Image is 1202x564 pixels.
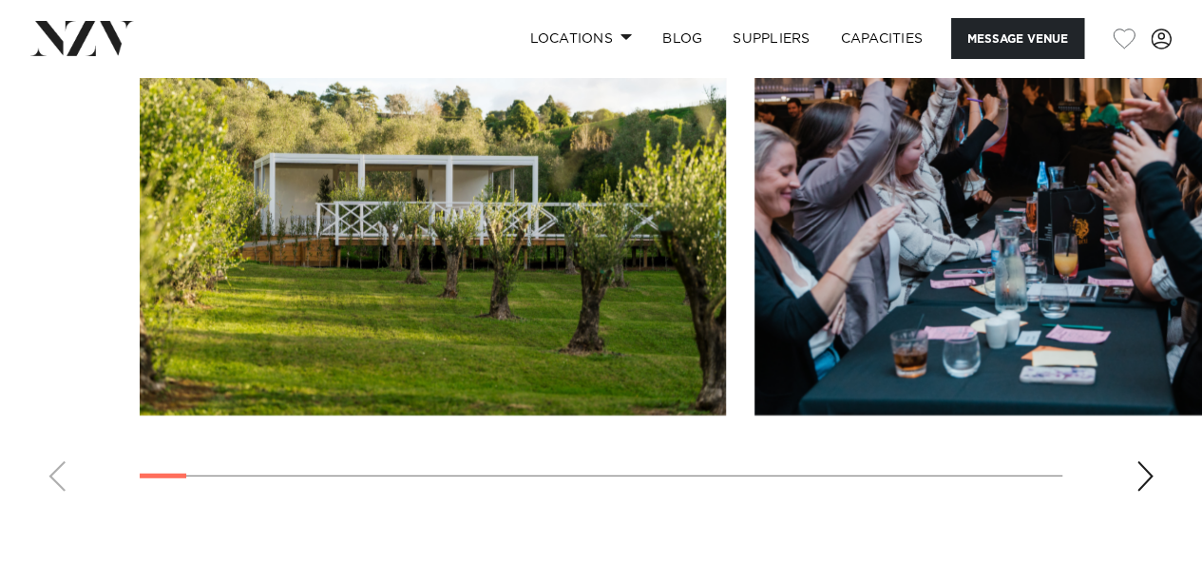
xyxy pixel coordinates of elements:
[647,18,717,59] a: BLOG
[826,18,939,59] a: Capacities
[514,18,647,59] a: Locations
[30,21,134,55] img: nzv-logo.png
[717,18,825,59] a: SUPPLIERS
[951,18,1084,59] button: Message Venue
